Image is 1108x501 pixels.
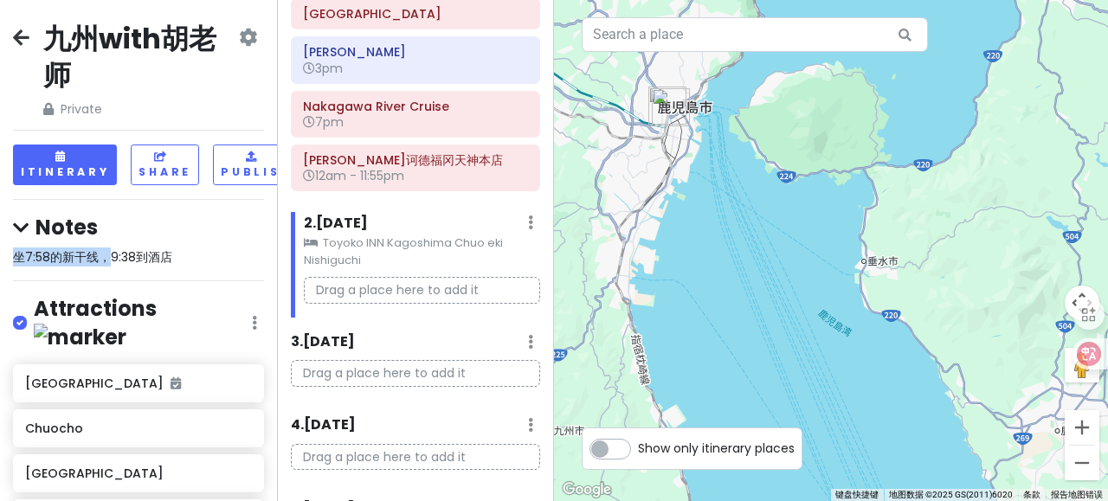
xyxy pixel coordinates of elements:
img: Google [558,479,615,501]
i: Added to itinerary [171,377,181,389]
p: Drag a place here to add it [291,360,540,387]
h6: [GEOGRAPHIC_DATA] [25,466,251,481]
h4: Notes [13,214,264,241]
h6: 2 . [DATE] [304,215,368,233]
span: 12am - 11:55pm [303,167,404,184]
h6: 福冈机场 [303,6,528,22]
h4: Attractions [34,295,252,350]
input: Search a place [582,17,928,52]
button: 缩小 [1065,446,1099,480]
h2: 九州with胡老师 [43,21,235,93]
span: 地图数据 ©2025 GS(2011)6020 [889,490,1013,499]
h6: Chuocho [25,421,251,436]
a: 在 Google 地图中打开此区域（会打开一个新窗口） [558,479,615,501]
h6: Nakagawa River Cruise [303,99,528,114]
h6: [GEOGRAPHIC_DATA] [25,376,251,391]
span: Private [43,100,235,119]
h6: Shin Shin [303,44,528,60]
span: Show only itinerary places [638,439,795,458]
a: 报告地图错误 [1051,490,1103,499]
img: marker [34,324,126,350]
p: Drag a place here to add it [304,277,540,304]
a: 条款（在新标签页中打开） [1023,490,1040,499]
small: Toyoko INN Kagoshima Chuo eki Nishiguchi [304,234,540,270]
button: 放大 [1065,410,1099,445]
button: Publish [213,145,299,185]
button: 键盘快捷键 [835,489,879,501]
span: 坐7:58的新干线，9:38到酒店 [13,248,172,266]
div: Chuocho [652,88,690,126]
span: 3pm [303,60,343,77]
h6: 唐吉诃德福冈天神本店 [303,152,528,168]
p: Drag a place here to add it [291,444,540,471]
h6: 3 . [DATE] [291,333,355,351]
button: Itinerary [13,145,117,185]
button: Share [131,145,199,185]
button: 地图镜头控件 [1065,286,1099,320]
h6: 4 . [DATE] [291,416,356,434]
div: Toyoko INN Kagoshima Chuo eki Nishiguchi [648,87,686,125]
span: 7pm [303,113,344,131]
